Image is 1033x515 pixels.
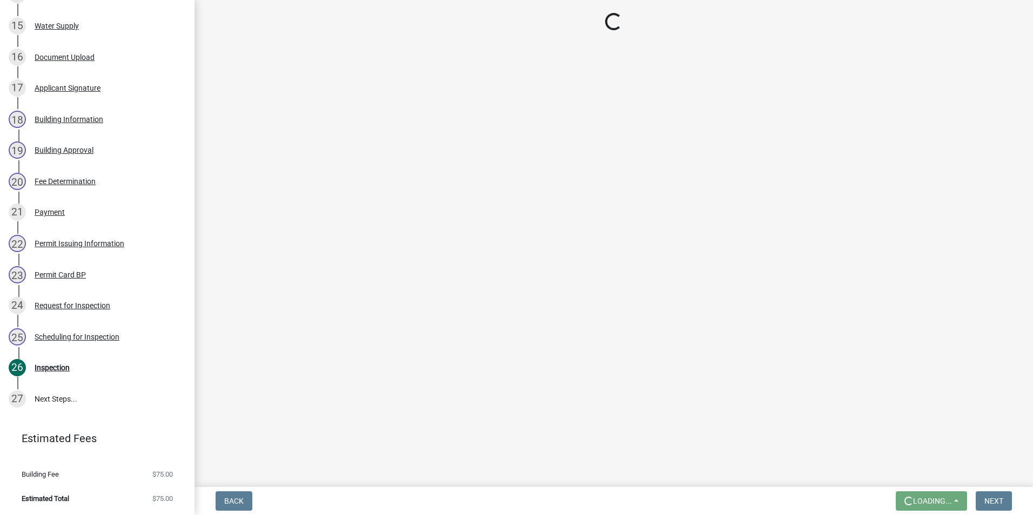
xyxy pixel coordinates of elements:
[216,491,252,511] button: Back
[9,390,26,408] div: 27
[9,359,26,376] div: 26
[9,79,26,97] div: 17
[35,271,86,279] div: Permit Card BP
[9,297,26,314] div: 24
[35,240,124,247] div: Permit Issuing Information
[224,497,244,505] span: Back
[35,22,79,30] div: Water Supply
[913,497,952,505] span: Loading...
[152,471,173,478] span: $75.00
[35,53,95,61] div: Document Upload
[152,495,173,502] span: $75.00
[22,495,69,502] span: Estimated Total
[9,49,26,66] div: 16
[9,17,26,35] div: 15
[35,84,100,92] div: Applicant Signature
[35,178,96,185] div: Fee Determination
[9,173,26,190] div: 20
[896,491,967,511] button: Loading...
[9,266,26,283] div: 23
[35,333,119,341] div: Scheduling for Inspection
[35,302,110,309] div: Request for Inspection
[9,111,26,128] div: 18
[35,146,93,154] div: Building Approval
[35,116,103,123] div: Building Information
[22,471,59,478] span: Building Fee
[9,141,26,159] div: 19
[35,208,65,216] div: Payment
[35,364,70,371] div: Inspection
[984,497,1003,505] span: Next
[976,491,1012,511] button: Next
[9,428,177,449] a: Estimated Fees
[9,235,26,252] div: 22
[9,204,26,221] div: 21
[9,328,26,345] div: 25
